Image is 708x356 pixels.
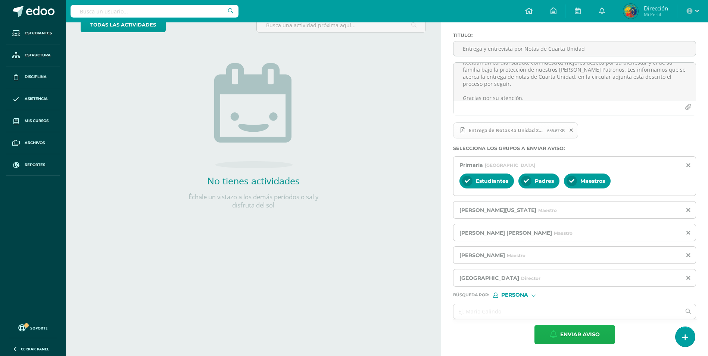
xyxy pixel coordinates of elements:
span: Estudiantes [476,178,508,184]
img: no_activities.png [214,63,293,168]
span: Archivos [25,140,45,146]
span: Asistencia [25,96,48,102]
span: Mi Perfil [644,11,668,18]
input: Busca una actividad próxima aquí... [257,18,426,32]
label: Titulo : [453,32,696,38]
textarea: Estimados Padres de Familia: Reciban un cordial saludo, con nuestros mejores deseos por su bienes... [453,63,696,100]
a: Soporte [9,322,57,332]
a: Estudiantes [6,22,60,44]
span: [PERSON_NAME] [PERSON_NAME] [459,229,552,236]
span: [GEOGRAPHIC_DATA] [485,162,535,168]
button: Enviar aviso [534,325,615,344]
span: [PERSON_NAME][US_STATE] [459,207,536,213]
div: [object Object] [493,293,549,298]
img: fa07af9e3d6a1b743949df68cf828de4.png [623,4,638,19]
span: Director [521,275,540,281]
span: Remover archivo [565,126,578,134]
input: Titulo [453,41,696,56]
a: Reportes [6,154,60,176]
span: Soporte [30,325,48,331]
label: Selecciona los grupos a enviar aviso : [453,146,696,151]
span: 656.67KB [547,128,565,133]
a: Mis cursos [6,110,60,132]
span: Dirección [644,4,668,12]
span: Reportes [25,162,45,168]
p: Échale un vistazo a los demás períodos o sal y disfruta del sol [179,193,328,209]
span: [PERSON_NAME] [459,252,505,259]
input: Ej. Mario Galindo [453,304,681,319]
span: Entrega de Notas 4a Unidad 2025.pdf [453,122,578,139]
a: Disciplina [6,66,60,88]
span: Cerrar panel [21,346,49,352]
span: Disciplina [25,74,47,80]
a: Archivos [6,132,60,154]
span: Mis cursos [25,118,49,124]
a: Estructura [6,44,60,66]
span: Estructura [25,52,51,58]
span: Estudiantes [25,30,52,36]
span: Entrega de Notas 4a Unidad 2025.pdf [465,127,547,133]
span: Maestro [554,230,573,236]
span: Padres [535,178,554,184]
a: todas las Actividades [81,18,166,32]
span: Primaria [459,162,483,168]
a: Asistencia [6,88,60,110]
input: Busca un usuario... [71,5,238,18]
span: Maestros [580,178,605,184]
span: Maestro [538,207,557,213]
h2: No tienes actividades [179,174,328,187]
span: [GEOGRAPHIC_DATA] [459,275,519,281]
span: Búsqueda por : [453,293,489,297]
span: Persona [501,293,528,297]
span: Maestro [507,253,525,258]
span: Enviar aviso [560,325,600,344]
